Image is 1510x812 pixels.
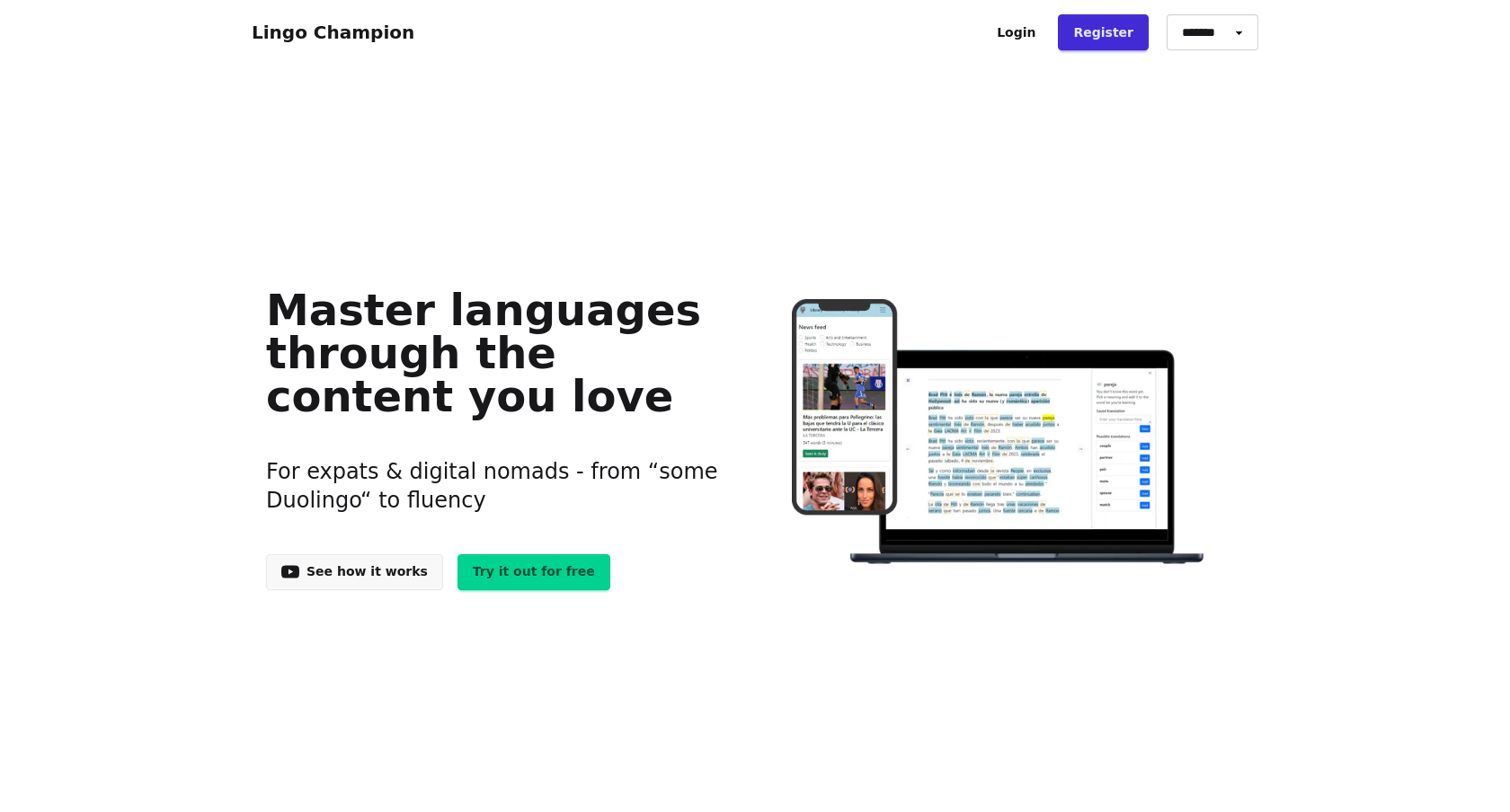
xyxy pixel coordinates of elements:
a: Register [1058,14,1149,50]
h1: Master languages through the content you love [266,288,727,418]
a: See how it works [266,554,443,590]
a: Try it out for free [457,554,610,590]
a: Lingo Champion [252,22,414,43]
img: Learn languages online [756,299,1244,568]
h3: For expats & digital nomads - from “some Duolingo“ to fluency [266,436,727,536]
a: Login [981,14,1051,50]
